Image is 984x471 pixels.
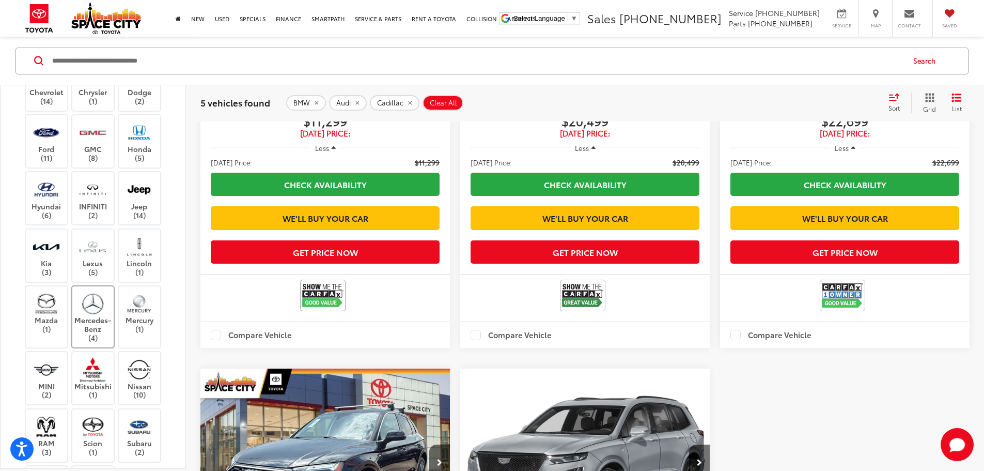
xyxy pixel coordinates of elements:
[898,22,921,29] span: Contact
[119,177,161,219] label: Jeep (14)
[471,330,552,340] label: Compare Vehicle
[938,22,961,29] span: Saved
[72,414,114,456] label: Scion (1)
[119,120,161,162] label: Honda (5)
[830,139,861,157] button: Less
[315,143,329,153] span: Less
[513,14,565,22] span: Select Language
[575,143,589,153] span: Less
[26,292,68,333] label: Mazda (1)
[370,95,419,110] button: remove Cadillac
[730,128,959,139] span: [DATE] Price:
[32,177,60,202] img: Space City Toyota in Humble, TX)
[571,14,577,22] span: ▼
[26,120,68,162] label: Ford (11)
[883,92,911,113] button: Select sort value
[119,292,161,333] label: Mercury (1)
[830,22,853,29] span: Service
[71,2,141,34] img: Space City Toyota
[26,177,68,219] label: Hyundai (6)
[911,92,944,113] button: Grid View
[822,282,863,309] img: CarFax One Owner
[513,14,577,22] a: Select Language​
[32,414,60,438] img: Space City Toyota in Humble, TX)
[329,95,367,110] button: remove Audi
[471,240,699,264] button: Get Price Now
[32,357,60,382] img: Space City Toyota in Humble, TX)
[125,120,153,144] img: Space City Toyota in Humble, TX)
[430,98,457,107] span: Clear All
[730,330,811,340] label: Compare Vehicle
[932,157,959,168] span: $22,699
[570,139,601,157] button: Less
[888,103,900,112] span: Sort
[51,48,903,73] input: Search by Make, Model, or Keyword
[302,282,343,309] img: View CARFAX report
[310,139,341,157] button: Less
[211,157,252,168] span: [DATE] Price:
[729,8,753,18] span: Service
[730,173,959,196] a: Check Availability
[941,428,974,461] svg: Start Chat
[72,357,114,399] label: Mitsubishi (1)
[941,428,974,461] button: Toggle Chat Window
[211,206,440,230] a: We'll Buy Your Car
[730,157,772,168] span: [DATE] Price:
[336,98,351,107] span: Audi
[119,414,161,456] label: Subaru (2)
[79,120,107,144] img: Space City Toyota in Humble, TX)
[26,357,68,399] label: MINI (2)
[944,92,970,113] button: List View
[423,95,463,110] button: Clear All
[471,206,699,230] a: We'll Buy Your Car
[26,414,68,456] label: RAM (3)
[562,282,603,309] img: View CARFAX report
[286,95,326,110] button: remove BMW
[72,177,114,219] label: INFINITI (2)
[119,234,161,276] label: Lincoln (1)
[200,96,270,108] span: 5 vehicles found
[471,128,699,139] span: [DATE] Price:
[26,63,68,105] label: Chevrolet (14)
[32,120,60,144] img: Space City Toyota in Humble, TX)
[835,143,849,153] span: Less
[729,18,746,28] span: Parts
[730,206,959,230] a: We'll Buy Your Car
[587,10,616,26] span: Sales
[119,63,161,105] label: Dodge (2)
[673,157,699,168] span: $20,499
[32,234,60,259] img: Space City Toyota in Humble, TX)
[471,173,699,196] a: Check Availability
[72,234,114,276] label: Lexus (5)
[730,240,959,264] button: Get Price Now
[79,234,107,259] img: Space City Toyota in Humble, TX)
[32,292,60,316] img: Space City Toyota in Humble, TX)
[864,22,887,29] span: Map
[471,157,512,168] span: [DATE] Price:
[119,357,161,399] label: Nissan (10)
[79,177,107,202] img: Space City Toyota in Humble, TX)
[619,10,722,26] span: [PHONE_NUMBER]
[951,103,962,112] span: List
[211,128,440,139] span: [DATE] Price:
[26,234,68,276] label: Kia (3)
[72,120,114,162] label: GMC (8)
[79,414,107,438] img: Space City Toyota in Humble, TX)
[125,414,153,438] img: Space City Toyota in Humble, TX)
[211,330,292,340] label: Compare Vehicle
[903,48,950,73] button: Search
[125,292,153,316] img: Space City Toyota in Humble, TX)
[211,173,440,196] a: Check Availability
[79,357,107,382] img: Space City Toyota in Humble, TX)
[755,8,820,18] span: [PHONE_NUMBER]
[125,357,153,382] img: Space City Toyota in Humble, TX)
[79,292,107,316] img: Space City Toyota in Humble, TX)
[415,157,440,168] span: $11,299
[293,98,310,107] span: BMW
[748,18,813,28] span: [PHONE_NUMBER]
[125,234,153,259] img: Space City Toyota in Humble, TX)
[125,177,153,202] img: Space City Toyota in Humble, TX)
[377,98,403,107] span: Cadillac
